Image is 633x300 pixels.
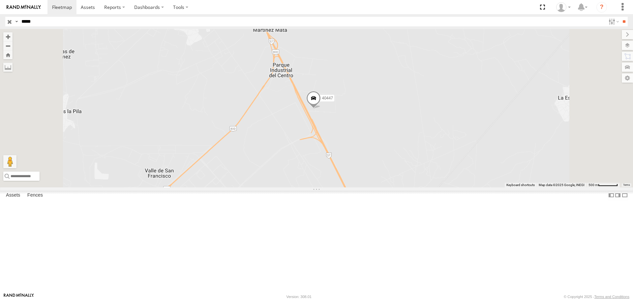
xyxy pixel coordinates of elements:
label: Measure [3,63,13,72]
a: Terms and Conditions [594,295,629,299]
div: © Copyright 2025 - [564,295,629,299]
span: 500 m [588,183,598,187]
span: Map data ©2025 Google, INEGI [539,183,585,187]
button: Zoom out [3,41,13,50]
label: Hide Summary Table [621,191,628,200]
i: ? [596,2,607,13]
a: Visit our Website [4,293,34,300]
div: Version: 308.01 [286,295,312,299]
label: Search Filter Options [606,17,620,26]
label: Dock Summary Table to the Right [615,191,621,200]
label: Map Settings [622,73,633,83]
button: Keyboard shortcuts [506,183,535,187]
button: Zoom in [3,32,13,41]
label: Assets [3,191,23,200]
label: Search Query [14,17,19,26]
img: rand-logo.svg [7,5,41,10]
label: Fences [24,191,46,200]
div: Caseta Laredo TX [554,2,573,12]
button: Drag Pegman onto the map to open Street View [3,155,16,168]
label: Dock Summary Table to the Left [608,191,615,200]
button: Map Scale: 500 m per 56 pixels [587,183,620,187]
a: Terms (opens in new tab) [623,183,630,186]
span: 40447 [322,96,333,101]
button: Zoom Home [3,50,13,59]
